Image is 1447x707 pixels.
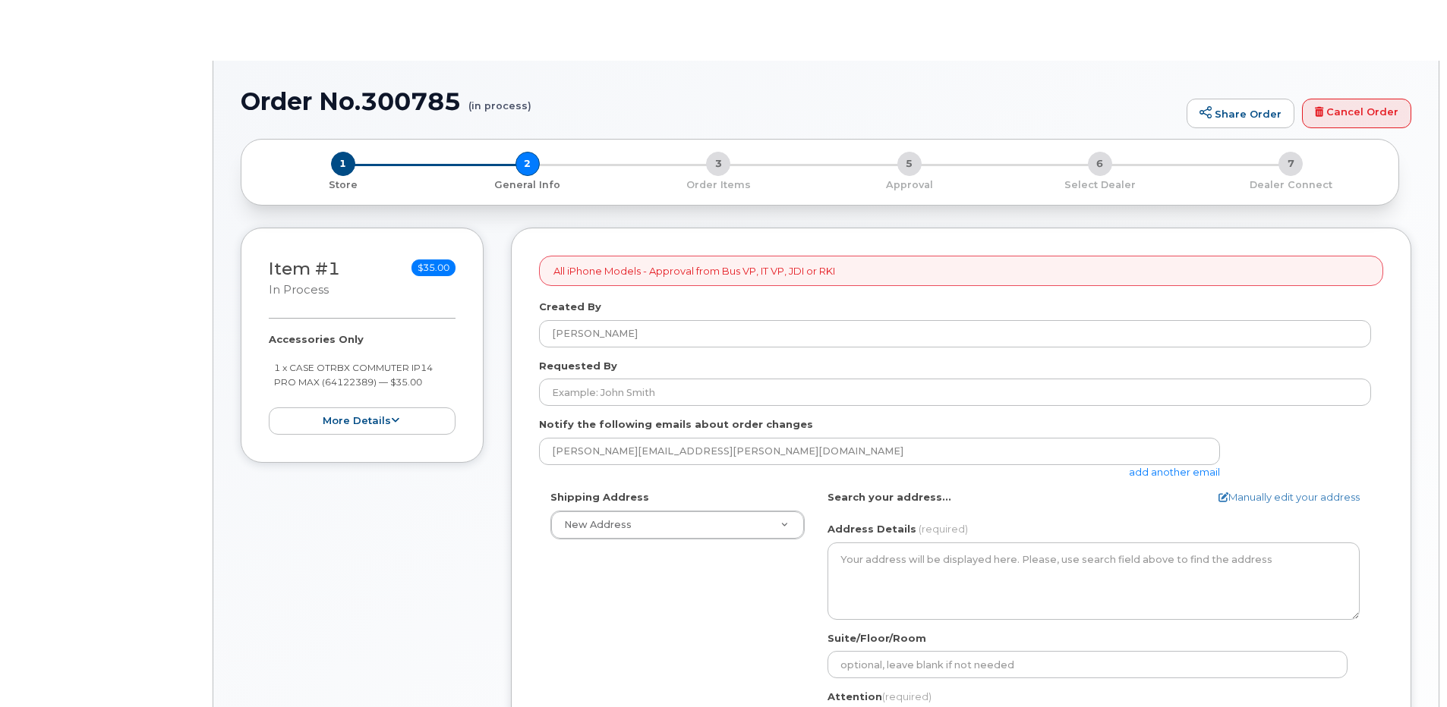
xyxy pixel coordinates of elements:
button: more details [269,407,456,435]
input: Example: John Smith [539,379,1371,406]
span: (required) [882,690,932,702]
span: 1 [331,152,355,176]
label: Suite/Floor/Room [828,631,926,646]
label: Created By [539,300,601,314]
a: 1 Store [254,176,432,192]
a: Share Order [1187,99,1294,129]
label: Notify the following emails about order changes [539,417,813,432]
p: Store [260,178,426,192]
strong: Accessories Only [269,333,364,345]
label: Shipping Address [550,490,649,504]
label: Requested By [539,359,617,373]
label: Search your address... [828,490,951,504]
span: (required) [919,523,968,535]
span: New Address [564,519,632,530]
a: Manually edit your address [1218,490,1360,504]
label: Attention [828,690,932,704]
small: (in process) [468,88,531,112]
p: All iPhone Models - Approval from Bus VP, IT VP, JDI or RKI [553,264,835,278]
a: Cancel Order [1302,99,1411,129]
label: Address Details [828,522,916,536]
input: Example: john@appleseed.com [539,438,1220,465]
h3: Item #1 [269,259,340,298]
h1: Order No.300785 [241,88,1179,115]
input: optional, leave blank if not needed [828,651,1348,678]
a: add another email [1129,466,1220,478]
a: New Address [551,511,804,539]
small: in process [269,283,329,297]
small: 1 x CASE OTRBX COMMUTER IP14 PRO MAX (64122389) — $35.00 [274,362,433,388]
span: $35.00 [411,259,456,276]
